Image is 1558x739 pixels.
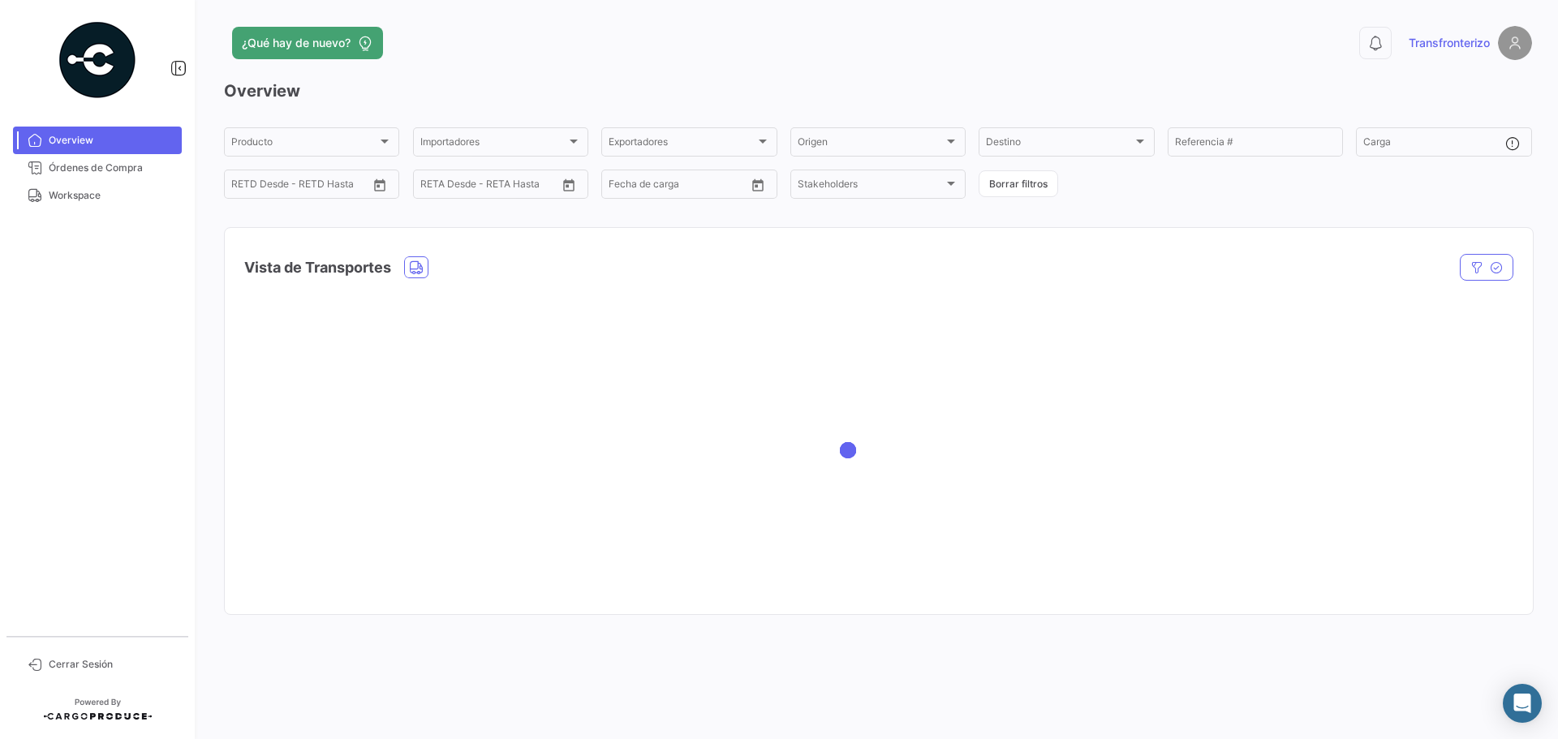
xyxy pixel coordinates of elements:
[272,181,337,192] input: Hasta
[49,161,175,175] span: Órdenes de Compra
[244,256,391,279] h4: Vista de Transportes
[746,173,770,197] button: Open calendar
[420,181,450,192] input: Desde
[13,154,182,182] a: Órdenes de Compra
[49,133,175,148] span: Overview
[461,181,526,192] input: Hasta
[420,139,566,150] span: Importadores
[979,170,1058,197] button: Borrar filtros
[242,35,351,51] span: ¿Qué hay de nuevo?
[798,139,944,150] span: Origen
[49,188,175,203] span: Workspace
[609,139,755,150] span: Exportadores
[57,19,138,101] img: powered-by.png
[405,257,428,277] button: Land
[798,181,944,192] span: Stakeholders
[1409,35,1490,51] span: Transfronterizo
[232,27,383,59] button: ¿Qué hay de nuevo?
[231,181,260,192] input: Desde
[13,182,182,209] a: Workspace
[649,181,714,192] input: Hasta
[368,173,392,197] button: Open calendar
[224,79,1532,102] h3: Overview
[557,173,581,197] button: Open calendar
[231,139,377,150] span: Producto
[1503,684,1542,723] div: Abrir Intercom Messenger
[1498,26,1532,60] img: placeholder-user.png
[986,139,1132,150] span: Destino
[609,181,638,192] input: Desde
[49,657,175,672] span: Cerrar Sesión
[13,127,182,154] a: Overview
